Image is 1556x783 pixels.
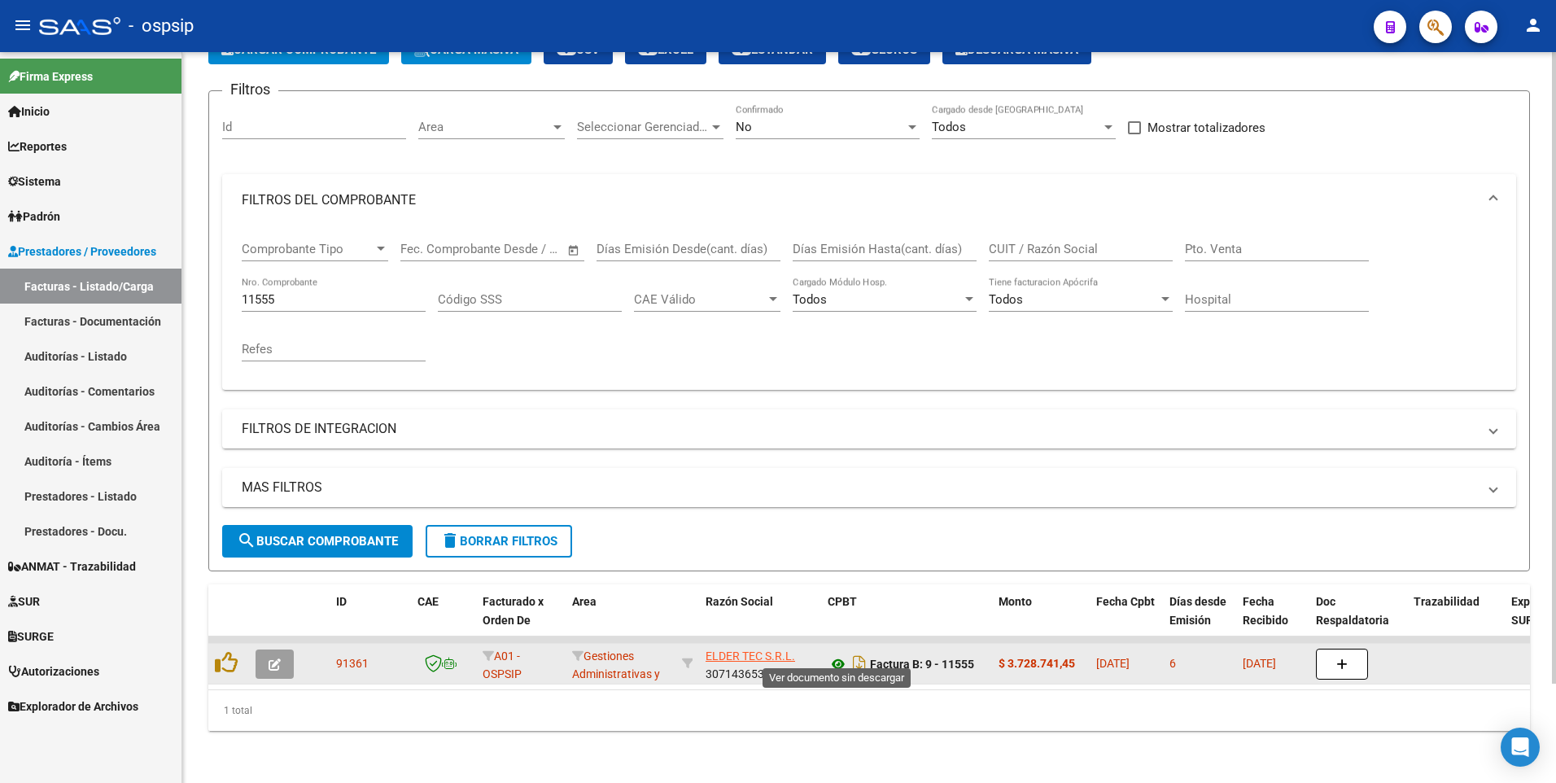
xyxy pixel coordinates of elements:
[8,173,61,190] span: Sistema
[8,103,50,120] span: Inicio
[481,242,560,256] input: Fecha fin
[483,595,544,627] span: Facturado x Orden De
[242,479,1477,496] mat-panel-title: MAS FILTROS
[1523,15,1543,35] mat-icon: person
[565,241,583,260] button: Open calendar
[1163,584,1236,656] datatable-header-cell: Días desde Emisión
[706,647,815,681] div: 30714365386
[222,409,1516,448] mat-expansion-panel-header: FILTROS DE INTEGRACION
[1236,584,1309,656] datatable-header-cell: Fecha Recibido
[417,595,439,608] span: CAE
[577,120,709,134] span: Seleccionar Gerenciador
[989,292,1023,307] span: Todos
[237,531,256,550] mat-icon: search
[557,42,600,57] span: CSV
[8,698,138,715] span: Explorador de Archivos
[222,174,1516,226] mat-expansion-panel-header: FILTROS DEL COMPROBANTE
[400,242,466,256] input: Fecha inicio
[222,78,278,101] h3: Filtros
[222,226,1516,390] div: FILTROS DEL COMPROBANTE
[242,242,374,256] span: Comprobante Tipo
[1147,118,1265,138] span: Mostrar totalizadores
[440,531,460,550] mat-icon: delete
[572,595,597,608] span: Area
[828,595,857,608] span: CPBT
[8,138,67,155] span: Reportes
[736,120,752,134] span: No
[566,584,675,656] datatable-header-cell: Area
[932,120,966,134] span: Todos
[411,584,476,656] datatable-header-cell: CAE
[634,292,766,307] span: CAE Válido
[706,595,773,608] span: Razón Social
[8,558,136,575] span: ANMAT - Trazabilidad
[732,42,813,57] span: Estandar
[483,650,522,681] span: A01 - OSPSIP
[8,68,93,85] span: Firma Express
[851,42,917,57] span: Gecros
[1407,584,1505,656] datatable-header-cell: Trazabilidad
[1169,657,1176,670] span: 6
[13,15,33,35] mat-icon: menu
[999,595,1032,608] span: Monto
[440,534,557,549] span: Borrar Filtros
[1316,595,1389,627] span: Doc Respaldatoria
[222,468,1516,507] mat-expansion-panel-header: MAS FILTROS
[1414,595,1480,608] span: Trazabilidad
[793,292,827,307] span: Todos
[426,525,572,558] button: Borrar Filtros
[336,657,369,670] span: 91361
[992,584,1090,656] datatable-header-cell: Monto
[1090,584,1163,656] datatable-header-cell: Fecha Cpbt
[1243,657,1276,670] span: [DATE]
[821,584,992,656] datatable-header-cell: CPBT
[222,525,413,558] button: Buscar Comprobante
[849,651,870,677] i: Descargar documento
[418,120,550,134] span: Area
[870,658,974,671] strong: Factura B: 9 - 11555
[476,584,566,656] datatable-header-cell: Facturado x Orden De
[638,42,693,57] span: EXCEL
[699,584,821,656] datatable-header-cell: Razón Social
[8,243,156,260] span: Prestadores / Proveedores
[1309,584,1407,656] datatable-header-cell: Doc Respaldatoria
[1501,728,1540,767] div: Open Intercom Messenger
[8,663,99,680] span: Autorizaciones
[572,650,660,700] span: Gestiones Administrativas y Otros
[1169,595,1226,627] span: Días desde Emisión
[1243,595,1288,627] span: Fecha Recibido
[330,584,411,656] datatable-header-cell: ID
[706,650,795,663] span: ELDER TEC S.R.L.
[8,208,60,225] span: Padrón
[129,8,194,44] span: - ospsip
[8,628,54,645] span: SURGE
[1096,595,1155,608] span: Fecha Cpbt
[242,420,1477,438] mat-panel-title: FILTROS DE INTEGRACION
[208,690,1530,731] div: 1 total
[1096,657,1130,670] span: [DATE]
[999,657,1075,670] strong: $ 3.728.741,45
[237,534,398,549] span: Buscar Comprobante
[336,595,347,608] span: ID
[8,593,40,610] span: SUR
[242,191,1477,209] mat-panel-title: FILTROS DEL COMPROBANTE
